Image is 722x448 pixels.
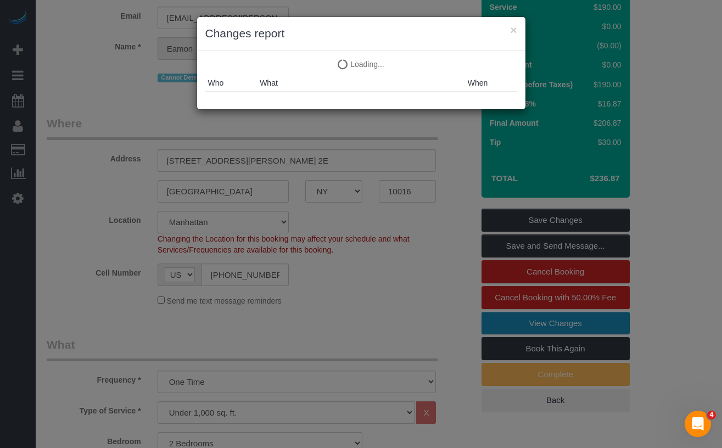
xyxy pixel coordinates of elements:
h3: Changes report [205,25,517,42]
th: When [465,75,517,92]
th: Who [205,75,258,92]
button: × [510,24,517,36]
iframe: Intercom live chat [685,411,711,437]
p: Loading... [205,59,517,70]
sui-modal: Changes report [197,17,525,109]
th: What [257,75,465,92]
span: 4 [707,411,716,419]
